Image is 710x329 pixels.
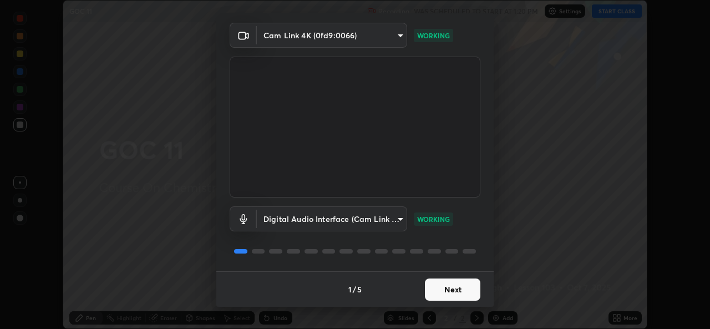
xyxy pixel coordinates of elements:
[257,206,407,231] div: Cam Link 4K (0fd9:0066)
[353,284,356,295] h4: /
[348,284,352,295] h4: 1
[417,31,450,41] p: WORKING
[257,23,407,48] div: Cam Link 4K (0fd9:0066)
[357,284,362,295] h4: 5
[417,214,450,224] p: WORKING
[425,279,480,301] button: Next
